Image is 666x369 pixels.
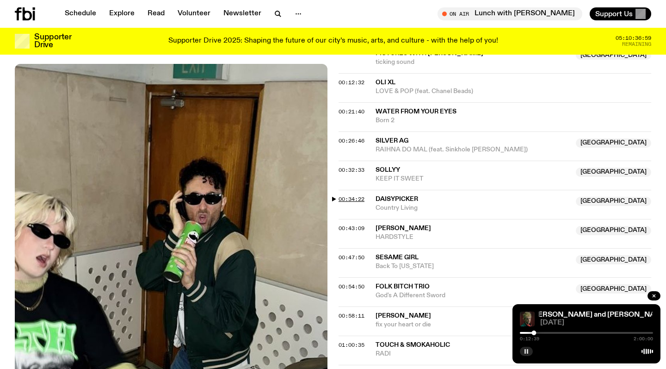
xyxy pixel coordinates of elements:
a: Explore [104,7,140,20]
span: Oli XL [376,79,395,86]
span: HARDSTYLE [376,233,570,242]
span: RAIHNA DO MAL (feat. Sinkhole [PERSON_NAME]) [376,145,570,154]
span: [PERSON_NAME] [376,225,431,231]
button: 00:34:22 [339,197,364,202]
span: 0:12:39 [520,337,539,341]
p: Supporter Drive 2025: Shaping the future of our city’s music, arts, and culture - with the help o... [168,37,498,45]
span: Back To [US_STATE] [376,262,570,271]
span: [GEOGRAPHIC_DATA] [576,138,651,148]
span: 00:34:22 [339,195,364,203]
span: 00:12:32 [339,79,364,86]
span: 00:58:11 [339,312,364,319]
button: Support Us [590,7,651,20]
span: [GEOGRAPHIC_DATA] [576,226,651,235]
span: Born 2 [376,116,651,125]
span: 00:26:46 [339,137,364,144]
span: 00:54:50 [339,283,364,290]
button: 01:00:35 [339,343,364,348]
span: Remaining [622,42,651,47]
span: Sesame Girl [376,254,419,261]
button: 00:43:09 [339,226,364,231]
span: 05:10:36:59 [616,36,651,41]
span: [GEOGRAPHIC_DATA] [576,50,651,60]
button: 00:21:40 [339,109,364,114]
a: Read [142,7,170,20]
a: Volunteer [172,7,216,20]
span: SOLLYY [376,167,400,173]
span: 01:00:35 [339,341,364,349]
span: 00:21:40 [339,108,364,115]
span: 2:00:00 [634,337,653,341]
span: LOVE & POP (feat. Chanel Beads) [376,87,651,96]
span: 00:43:09 [339,225,364,232]
span: Touch & SMOKAHOLIC [376,342,450,348]
span: RADI [376,350,651,358]
span: Folk Bitch Trio [376,283,430,290]
span: fix your heart or die [376,320,651,329]
span: ticking sound [376,58,570,67]
span: 00:47:50 [339,254,364,261]
a: Schedule [59,7,102,20]
button: 00:08:43 [339,50,364,56]
a: Newsletter [218,7,267,20]
span: [GEOGRAPHIC_DATA] [576,168,651,177]
span: God's A Different Sword [376,291,570,300]
span: pictures with [PERSON_NAME] [376,50,483,56]
span: KEEP IT SWEET [376,175,570,183]
h3: Supporter Drive [34,33,71,49]
button: 00:26:46 [339,138,364,144]
button: 00:12:32 [339,80,364,85]
button: 00:58:11 [339,313,364,319]
span: [DATE] [540,319,653,326]
span: Support Us [595,10,633,18]
span: Water From Your Eyes [376,108,456,115]
button: On AirLunch with [PERSON_NAME] [438,7,582,20]
span: [GEOGRAPHIC_DATA] [576,255,651,264]
span: Silver AG [376,138,408,144]
span: 00:32:33 [339,166,364,174]
span: [GEOGRAPHIC_DATA] [576,284,651,294]
button: 00:32:33 [339,168,364,173]
span: Country Living [376,204,570,213]
img: Junipo [520,312,535,326]
span: [GEOGRAPHIC_DATA] [576,197,651,206]
button: 00:54:50 [339,284,364,289]
span: [PERSON_NAME] [376,313,431,319]
span: Daisypicker [376,196,418,202]
button: 00:47:50 [339,255,364,260]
